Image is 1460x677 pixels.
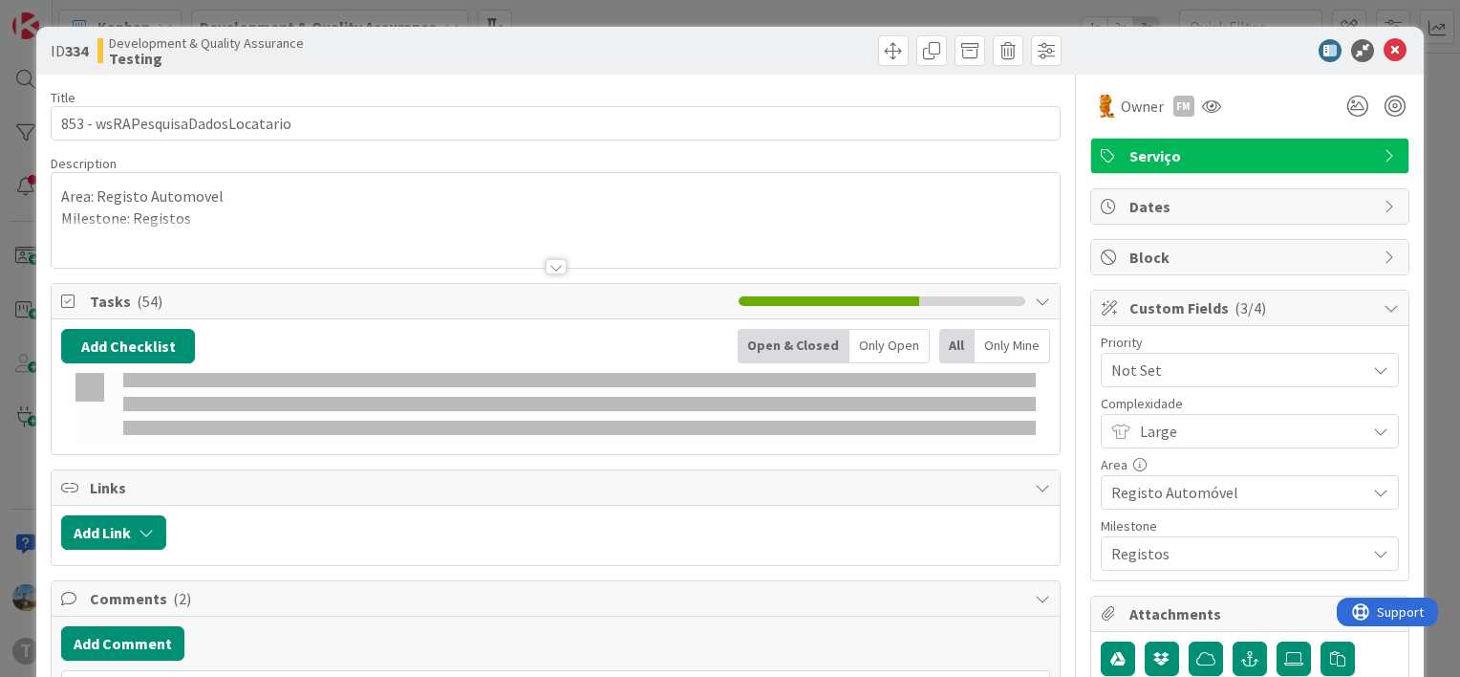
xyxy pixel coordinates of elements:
p: Milestone: Registos [61,207,1050,229]
div: Only Mine [975,329,1050,363]
div: Complexidade [1101,397,1399,410]
b: 334 [65,41,88,60]
p: Area: Registo Automovel [61,186,1050,207]
span: ( 54 ) [137,292,162,311]
div: All [939,329,975,363]
span: Registos [1111,540,1356,567]
div: Only Open [849,329,930,363]
span: Registo Automóvel [1111,479,1356,506]
span: Comments [90,587,1025,610]
span: Support [40,3,87,26]
input: type card name here... [51,106,1061,141]
div: FM [1173,96,1194,117]
div: Open & Closed [738,329,849,363]
span: Owner [1121,95,1164,118]
b: Testing [109,51,304,66]
span: Dates [1129,195,1374,218]
span: Attachments [1129,602,1374,625]
button: Add Checklist [61,329,195,363]
div: Priority [1101,336,1399,349]
button: Add Link [61,515,166,550]
div: Area [1101,458,1399,471]
span: ( 2 ) [173,589,191,608]
span: Large [1140,418,1356,445]
span: Custom Fields [1129,296,1374,319]
span: Not Set [1111,357,1356,383]
span: Links [90,476,1025,499]
div: Milestone [1101,519,1399,533]
label: Title [51,89,75,106]
button: Add Comment [61,626,184,661]
span: Development & Quality Assurance [109,35,304,51]
span: Serviço [1129,144,1374,167]
span: Block [1129,246,1374,269]
span: Tasks [90,290,729,313]
img: RL [1094,95,1117,118]
span: ID [51,39,88,62]
span: ( 3/4 ) [1235,298,1266,317]
span: Description [51,155,117,172]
